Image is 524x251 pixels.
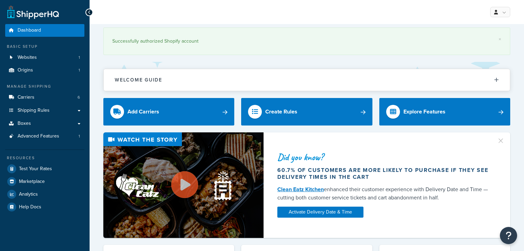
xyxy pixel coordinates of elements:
[5,91,84,104] li: Carriers
[277,207,363,218] a: Activate Delivery Date & Time
[5,188,84,200] a: Analytics
[78,95,80,100] span: 6
[5,117,84,130] a: Boxes
[500,227,517,244] button: Open Resource Center
[104,69,510,91] button: Welcome Guide
[5,44,84,50] div: Basic Setup
[241,98,372,125] a: Create Rules
[18,108,50,113] span: Shipping Rules
[5,64,84,77] li: Origins
[277,167,491,181] div: 60.7% of customers are more likely to purchase if they see delivery times in the cart
[5,175,84,188] a: Marketplace
[5,130,84,143] a: Advanced Features1
[115,77,162,83] h2: Welcome Guide
[103,132,264,238] img: Video thumbnail
[5,91,84,104] a: Carriers6
[5,51,84,64] li: Websites
[5,201,84,213] a: Help Docs
[79,133,80,139] span: 1
[79,67,80,73] span: 1
[277,185,491,202] div: enhanced their customer experience with Delivery Date and Time — cutting both customer service ti...
[265,107,297,117] div: Create Rules
[19,204,41,210] span: Help Docs
[403,107,445,117] div: Explore Features
[79,55,80,61] span: 1
[18,95,34,100] span: Carriers
[18,55,37,61] span: Websites
[379,98,510,125] a: Explore Features
[18,121,31,127] span: Boxes
[19,179,45,185] span: Marketplace
[277,152,491,162] div: Did you know?
[5,24,84,37] a: Dashboard
[19,192,38,197] span: Analytics
[127,107,159,117] div: Add Carriers
[5,51,84,64] a: Websites1
[5,155,84,161] div: Resources
[103,98,234,125] a: Add Carriers
[5,130,84,143] li: Advanced Features
[18,67,33,73] span: Origins
[5,104,84,117] a: Shipping Rules
[5,84,84,89] div: Manage Shipping
[5,64,84,77] a: Origins1
[18,28,41,33] span: Dashboard
[277,185,324,193] a: Clean Eatz Kitchen
[5,163,84,175] a: Test Your Rates
[19,166,52,172] span: Test Your Rates
[499,36,501,42] a: ×
[112,36,501,46] div: Successfully authorized Shopify account
[18,133,59,139] span: Advanced Features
